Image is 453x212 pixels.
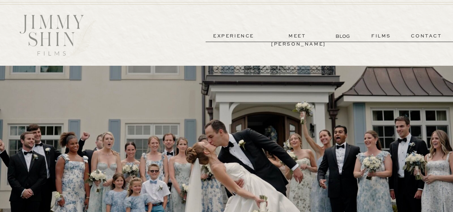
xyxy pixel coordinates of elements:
a: meet [PERSON_NAME] [271,32,323,40]
a: BLOG [336,33,351,40]
a: films [364,32,398,40]
a: experience [207,32,260,40]
a: contact [401,32,452,40]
